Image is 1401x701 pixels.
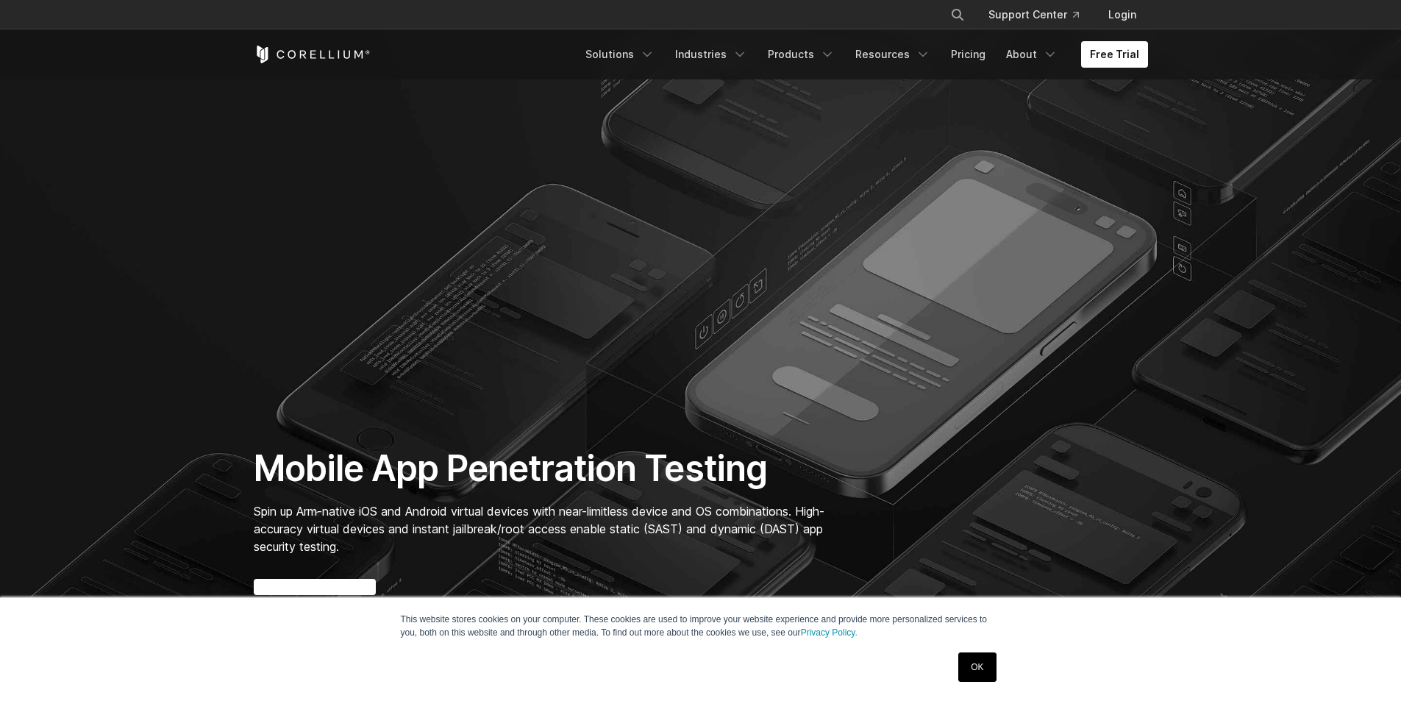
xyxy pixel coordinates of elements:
[577,41,1148,68] div: Navigation Menu
[801,627,858,638] a: Privacy Policy.
[254,446,840,491] h1: Mobile App Penetration Testing
[759,41,844,68] a: Products
[254,504,824,554] span: Spin up Arm-native iOS and Android virtual devices with near-limitless device and OS combinations...
[933,1,1148,28] div: Navigation Menu
[577,41,663,68] a: Solutions
[401,613,1001,639] p: This website stores cookies on your computer. These cookies are used to improve your website expe...
[666,41,756,68] a: Industries
[1081,41,1148,68] a: Free Trial
[846,41,939,68] a: Resources
[958,652,996,682] a: OK
[1097,1,1148,28] a: Login
[942,41,994,68] a: Pricing
[997,41,1066,68] a: About
[944,1,971,28] button: Search
[977,1,1091,28] a: Support Center
[254,46,371,63] a: Corellium Home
